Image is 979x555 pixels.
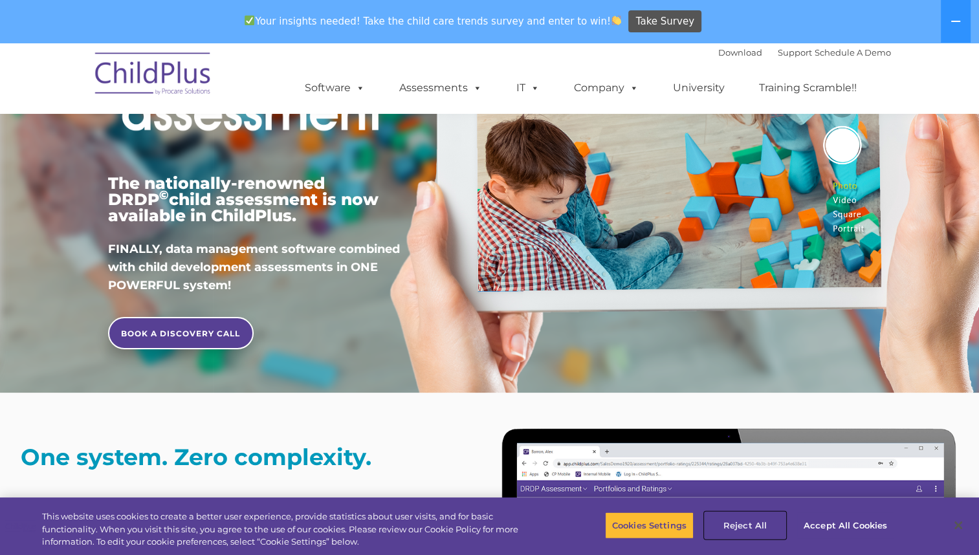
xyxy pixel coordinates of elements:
img: 👏 [611,16,621,25]
span: Take Survey [636,10,694,33]
a: Take Survey [628,10,701,33]
a: University [660,75,738,101]
a: Training Scramble!! [746,75,870,101]
a: BOOK A DISCOVERY CALL [108,317,254,349]
a: Assessments [386,75,495,101]
button: Cookies Settings [605,512,694,539]
a: Company [561,75,652,101]
sup: © [159,188,169,202]
font: | [718,47,891,58]
img: ChildPlus by Procare Solutions [89,43,218,108]
button: Reject All [705,512,786,539]
span: Your insights needed! Take the child care trends survey and enter to win! [239,8,627,34]
a: Download [718,47,762,58]
strong: One system. Zero complexity. [21,443,371,471]
span: The nationally-renowned DRDP child assessment is now available in ChildPlus. [108,173,379,225]
a: IT [503,75,553,101]
a: Software [292,75,378,101]
span: FINALLY, data management software combined with child development assessments in ONE POWERFUL sys... [108,242,400,292]
p: The nationally-renowned developmental assessment, the (DRDP ), is now available in ChildPlus. Chi... [21,494,480,541]
button: Close [944,511,973,539]
img: ✅ [245,16,254,25]
div: This website uses cookies to create a better user experience, provide statistics about user visit... [42,510,538,549]
a: Schedule A Demo [815,47,891,58]
a: Support [778,47,812,58]
button: Accept All Cookies [797,512,894,539]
